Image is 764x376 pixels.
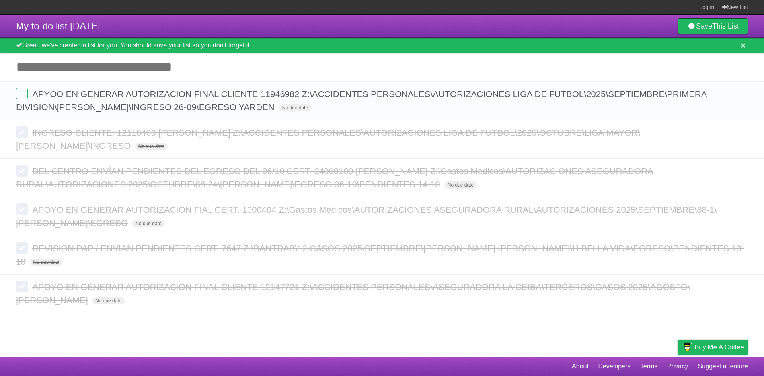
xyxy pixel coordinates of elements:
[678,18,748,34] a: SaveThis List
[16,165,28,177] label: Done
[16,88,28,99] label: Done
[694,340,744,354] span: Buy me a coffee
[135,143,168,150] span: No due date
[279,104,311,111] span: No due date
[572,359,589,374] a: About
[16,282,690,305] span: APOYO EN GENERAR AUTORIZACION FINAL CLIENTE 12147721 Z:\ACCIDENTES PERSONALES\ASEGURADORA LA CEIB...
[640,359,658,374] a: Terms
[678,340,748,355] a: Buy me a coffee
[16,126,28,138] label: Done
[16,89,706,112] span: APYOO EN GENERAR AUTORIZACION FINAL CLIENTE 11946982 Z:\ACCIDENTES PERSONALES\AUTORIZACIONES LIGA...
[16,205,717,228] span: APOYO EN GENERAR AUTORIZACION FIAL CERT. 1000404 Z:\Gastos Medicos\AUTORIZACIONES ASEGURADORA RUR...
[712,22,739,30] b: This List
[16,281,28,292] label: Done
[16,203,28,215] label: Done
[92,297,125,304] span: No due date
[16,166,653,189] span: DEL CENTRO ENVÍAN PENDIENTES DEL EGRESO DEL 06/10 CERT. 24000109 [PERSON_NAME] Z:\Gastos Medicos\...
[16,21,100,31] span: My to-do list [DATE]
[30,259,62,266] span: No due date
[16,128,640,151] span: INGRESO CLIENTE: 12118463 [PERSON_NAME] Z:\ACCIDENTES PERSONALES\AUTORIZACIONES LIGA DE FUTBOL\20...
[598,359,630,374] a: Developers
[667,359,688,374] a: Privacy
[16,242,28,254] label: Done
[444,181,477,189] span: No due date
[682,340,692,354] img: Buy me a coffee
[16,244,744,267] span: REVISION PAP / ENVIAN PENDIENTES CERT. 7647 Z:\BANTRAB\12.CASOS 2025\SEPTIEMBRE\[PERSON_NAME] [PE...
[132,220,164,227] span: No due date
[698,359,748,374] a: Suggest a feature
